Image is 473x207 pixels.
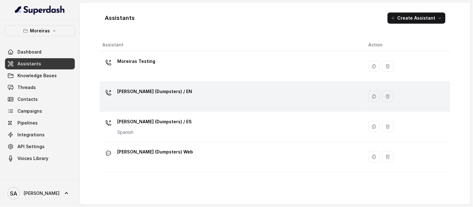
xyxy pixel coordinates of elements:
[117,129,192,135] p: Spanish
[17,155,48,162] span: Voices Library
[5,58,75,69] a: Assistants
[17,120,38,126] span: Pipelines
[17,49,41,55] span: Dashboard
[17,143,45,150] span: API Settings
[5,82,75,93] a: Threads
[5,129,75,140] a: Integrations
[30,27,50,35] p: Moreiras
[5,46,75,58] a: Dashboard
[5,94,75,105] a: Contacts
[17,73,57,79] span: Knowledge Bases
[117,87,192,96] p: [PERSON_NAME] (Dumpsters) / EN
[24,190,60,196] span: [PERSON_NAME]
[117,117,192,127] p: [PERSON_NAME] (Dumpsters) / ES
[17,61,41,67] span: Assistants
[388,12,446,24] button: Create Assistant
[5,106,75,117] a: Campaigns
[5,117,75,129] a: Pipelines
[5,153,75,164] a: Voices Library
[10,190,17,197] text: SA
[364,39,451,51] th: Action
[105,13,135,23] h1: Assistants
[17,84,36,91] span: Threads
[17,108,42,114] span: Campaigns
[5,141,75,152] a: API Settings
[15,5,65,15] img: light.svg
[17,96,38,102] span: Contacts
[5,25,75,36] button: Moreiras
[5,185,75,202] a: [PERSON_NAME]
[117,147,193,157] p: [PERSON_NAME] (Dumpsters) Web
[17,132,45,138] span: Integrations
[5,70,75,81] a: Knowledge Bases
[100,39,364,51] th: Assistant
[117,56,155,66] p: Moreiras Testing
